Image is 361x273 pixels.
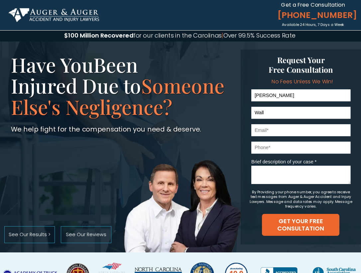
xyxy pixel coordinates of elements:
[133,31,222,40] span: for our clients in the Carolinas
[4,226,55,243] a: See Our Results >
[9,8,99,22] img: Auger & Auger Accident and Injury Lawyers
[251,159,316,164] span: Brief description of your case *
[11,72,141,99] span: Injured Due to
[61,226,111,243] a: See Our Reviews
[277,54,325,65] span: Request Your
[251,142,351,154] input: Phone*
[11,72,224,120] span: Someone Else's Negligence?
[11,125,201,134] span: We help fight for the compensation you need & deserve.
[262,218,339,232] span: GET YOUR FREE CONSULTATION
[250,189,352,209] span: By Providing your phone number, you agree to receive text messages from Auger & Auger Accident an...
[223,31,296,40] span: Over 99.5% Success Rate
[251,89,351,101] input: First Name*
[282,22,344,27] span: Available 24 Hours, 7 Days a Week
[269,64,333,75] span: Free Consultation
[11,51,93,78] span: Have You
[93,51,138,78] span: Been
[281,1,345,9] span: Get a Free Consultation
[64,31,133,40] span: $100 Million Recovered
[251,124,351,136] input: Email*
[275,10,353,20] span: [PHONE_NUMBER]
[5,232,55,237] span: See Our Results >
[123,158,243,252] img: Auger & Auger Accident and Injury Lawyers Founders
[222,31,223,40] span: |
[275,8,353,22] a: [PHONE_NUMBER]
[251,107,351,119] input: Last Name*
[262,214,339,236] button: GET YOUR FREE CONSULTATION
[272,78,333,85] span: No Fees Unless We Win!
[61,232,111,237] span: See Our Reviews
